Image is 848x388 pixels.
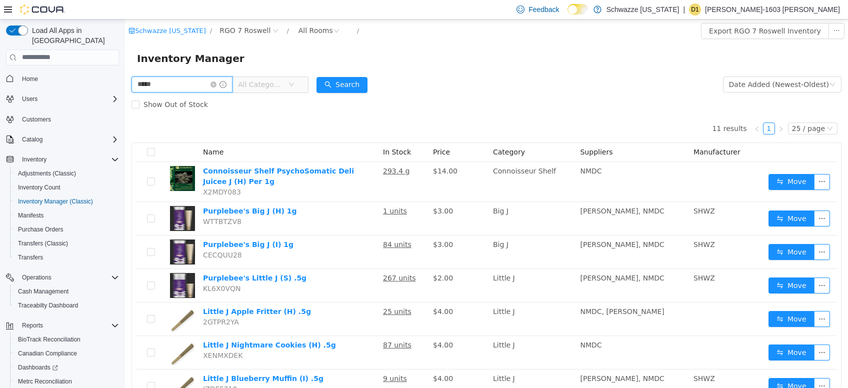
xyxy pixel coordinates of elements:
a: Little J Blueberry Muffin (I) .5g [78,355,198,363]
button: icon: searchSearch [191,57,242,73]
span: All Categories [113,60,158,70]
span: Canadian Compliance [14,347,119,359]
u: 84 units [258,221,286,229]
span: 2GTPR2YA [78,298,114,306]
button: Catalog [2,132,123,146]
span: [PERSON_NAME], NMDC [455,187,539,195]
a: Little J Apple Fritter (H) .5g [78,288,186,296]
button: Users [18,93,41,105]
a: Inventory Count [14,181,64,193]
span: JZDEF710 [78,365,112,373]
span: Inventory [22,155,46,163]
span: Purchase Orders [18,225,63,233]
span: Canadian Compliance [18,349,77,357]
a: Home [18,73,42,85]
a: Dashboards [14,361,62,373]
li: 11 results [587,103,621,115]
button: icon: ellipsis [689,325,705,341]
button: icon: swapMove [643,191,689,207]
span: Manifests [14,209,119,221]
li: Next Page [650,103,662,115]
span: $3.00 [308,187,328,195]
span: Show Out of Stock [14,81,87,89]
span: NMDC [455,147,476,155]
a: Dashboards [10,360,123,374]
td: Little J [364,249,451,283]
span: / [232,7,234,15]
span: Purchase Orders [14,223,119,235]
span: $2.00 [308,254,328,262]
button: icon: ellipsis [689,358,705,374]
span: RGO 7 Roswell [94,5,145,16]
button: icon: ellipsis [689,224,705,240]
a: icon: shopSchwazze [US_STATE] [3,7,81,15]
button: icon: ellipsis [689,291,705,307]
u: 25 units [258,288,286,296]
a: BioTrack Reconciliation [14,333,84,345]
div: Date Added (Newest-Oldest) [604,57,704,72]
span: SHWZ [568,355,590,363]
button: icon: swapMove [643,291,689,307]
span: Catalog [18,133,119,145]
span: Adjustments (Classic) [18,169,76,177]
button: Reports [2,318,123,332]
p: | [683,3,685,15]
span: SHWZ [568,254,590,262]
span: XENMXDEK [78,332,117,340]
i: icon: down [702,106,708,113]
i: icon: left [629,106,635,112]
a: Metrc Reconciliation [14,375,76,387]
span: Transfers (Classic) [14,237,119,249]
u: 1 units [258,187,282,195]
button: Transfers [10,250,123,264]
span: Catalog [22,135,42,143]
span: CECQUU28 [78,231,117,239]
div: All Rooms [173,3,208,18]
a: Canadian Compliance [14,347,81,359]
span: Metrc Reconciliation [14,375,119,387]
button: icon: ellipsis [703,3,719,19]
span: Inventory Manager (Classic) [14,195,119,207]
span: Category [368,128,400,136]
span: NMDC [455,321,476,329]
button: icon: swapMove [643,358,689,374]
button: Reports [18,319,47,331]
button: Manifests [10,208,123,222]
i: icon: down [704,62,710,69]
button: Catalog [18,133,46,145]
button: icon: swapMove [643,258,689,274]
button: Purchase Orders [10,222,123,236]
p: Schwazze [US_STATE] [606,3,679,15]
span: Reports [18,319,119,331]
span: Operations [18,271,119,283]
td: Big J [364,216,451,249]
span: BioTrack Reconciliation [18,335,80,343]
img: Connoisseur Shelf PsychoSomatic Deli Juicee J (H) Per 1g hero shot [45,146,70,171]
span: KL6X0VQN [78,265,115,273]
span: Inventory Manager [12,31,125,47]
span: Metrc Reconciliation [18,377,72,385]
span: Cash Management [14,285,119,297]
span: Inventory Count [18,183,60,191]
i: icon: right [653,106,659,112]
span: Operations [22,273,51,281]
span: Transfers (Classic) [18,239,68,247]
a: Purplebee's Little J (S) .5g [78,254,181,262]
span: Dark Mode [567,14,568,15]
span: NMDC, [PERSON_NAME] [455,288,539,296]
a: Adjustments (Classic) [14,167,80,179]
button: icon: swapMove [643,325,689,341]
span: In Stock [258,128,286,136]
button: icon: ellipsis [689,191,705,207]
span: Reports [22,321,43,329]
button: Traceabilty Dashboard [10,298,123,312]
a: Cash Management [14,285,72,297]
img: Purplebee's Big J (I) 1g hero shot [45,220,70,245]
input: Dark Mode [567,4,588,14]
span: Users [18,93,119,105]
button: Cash Management [10,284,123,298]
span: Users [22,95,37,103]
span: Customers [22,115,51,123]
u: 87 units [258,321,286,329]
span: Cash Management [18,287,68,295]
